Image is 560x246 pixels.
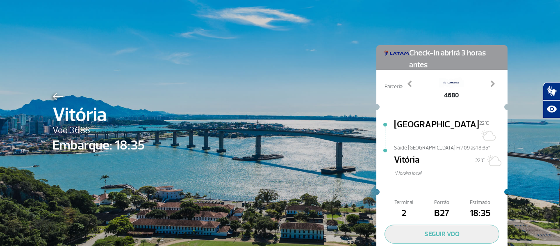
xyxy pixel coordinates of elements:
span: Check-in abrirá 3 horas antes [409,45,499,71]
span: 2 [385,207,423,221]
span: Sai de [GEOGRAPHIC_DATA] Fr/09 às 18:35* [394,144,508,150]
span: Vitória [394,153,419,170]
span: [GEOGRAPHIC_DATA] [394,118,479,144]
span: 4680 [439,90,464,100]
span: 22°C [475,157,485,164]
span: Parceria: [385,83,403,91]
button: Abrir recursos assistivos. [543,100,560,118]
span: B27 [423,207,461,221]
div: Plugin de acessibilidade da Hand Talk. [543,82,560,118]
span: *Horáro local [394,170,508,177]
span: Terminal [385,199,423,207]
span: Embarque: 18:35 [52,136,145,155]
span: 22°C [479,120,489,126]
span: Portão [423,199,461,207]
button: Abrir tradutor de língua de sinais. [543,82,560,100]
span: Estimado [461,199,499,207]
button: SEGUIR VOO [385,225,499,244]
img: Sol com muitas nuvens [479,127,496,143]
span: 18:35 [461,207,499,221]
span: Vitória [52,100,145,130]
img: Sol com muitas nuvens [485,152,501,169]
span: Voo 3688 [52,124,145,138]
